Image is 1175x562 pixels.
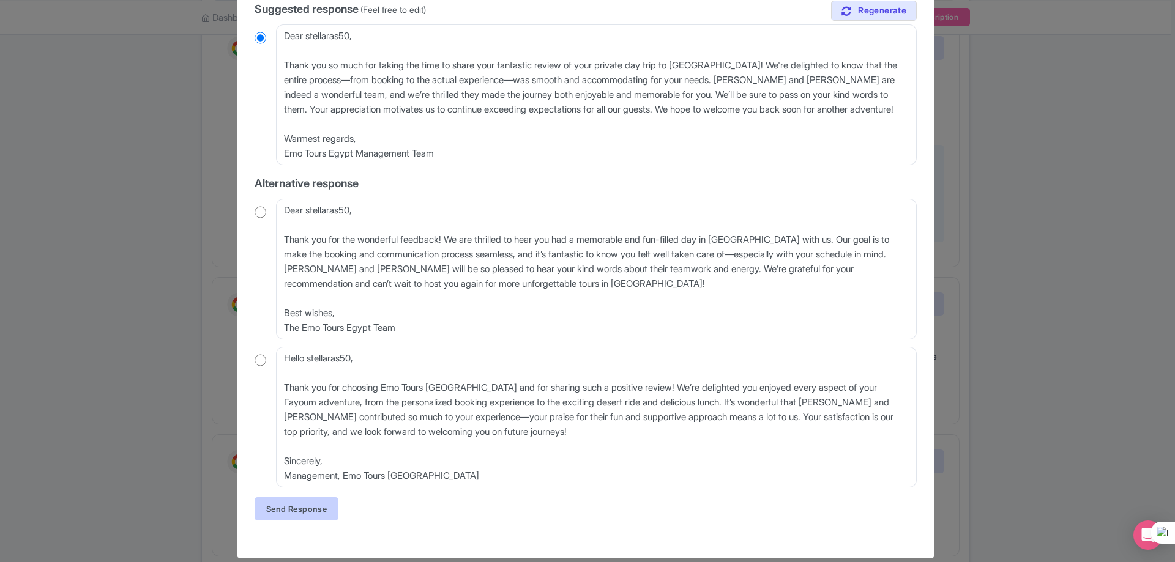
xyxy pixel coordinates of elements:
span: Suggested response [255,2,359,15]
span: Alternative response [255,177,359,190]
a: Send Response [255,497,338,520]
div: Open Intercom Messenger [1133,520,1163,550]
span: Regenerate [858,5,906,17]
textarea: Dear stellaras50, Thank you so much for taking the time to share your fantastic review of your pr... [276,24,917,165]
textarea: Dear stellaras50, Thank you for the wonderful feedback! We are thrilled to hear you had a memorab... [276,199,917,339]
textarea: Hello stellaras50, Thank you for choosing Emo Tours [GEOGRAPHIC_DATA] and for sharing such a posi... [276,347,917,487]
a: Regenerate [831,1,917,21]
span: (Feel free to edit) [360,4,426,15]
